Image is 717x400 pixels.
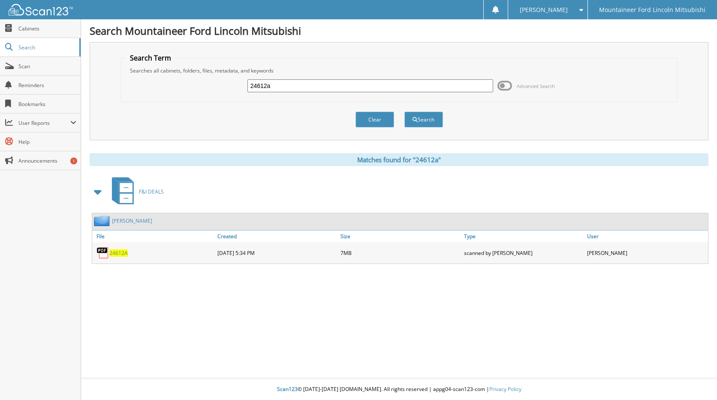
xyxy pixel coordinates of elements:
span: User Reports [18,119,70,127]
a: Size [338,230,461,242]
span: Cabinets [18,25,76,32]
a: Created [215,230,338,242]
span: F&I DEALS [139,188,164,195]
iframe: Chat Widget [674,359,717,400]
span: Help [18,138,76,145]
span: Search [18,44,75,51]
span: Bookmarks [18,100,76,108]
div: Searches all cabinets, folders, files, metadata, and keywords [126,67,672,74]
div: [DATE] 5:34 PM [215,244,338,261]
div: 7MB [338,244,461,261]
a: 24612A [109,249,128,257]
h1: Search Mountaineer Ford Lincoln Mitsubishi [90,24,708,38]
img: folder2.png [94,215,112,226]
img: scan123-logo-white.svg [9,4,73,15]
button: Clear [355,112,394,127]
div: scanned by [PERSON_NAME] [462,244,585,261]
span: [PERSON_NAME] [520,7,568,12]
span: Scan123 [277,385,298,393]
a: User [585,230,708,242]
button: Search [404,112,443,127]
div: © [DATE]-[DATE] [DOMAIN_NAME]. All rights reserved | appg04-scan123-com | [81,379,717,400]
div: Matches found for "24612a" [90,153,708,166]
legend: Search Term [126,53,175,63]
span: Mountaineer Ford Lincoln Mitsubishi [599,7,705,12]
a: File [92,230,215,242]
span: Advanced Search [517,83,555,89]
a: Privacy Policy [489,385,521,393]
span: Announcements [18,157,76,164]
span: Scan [18,63,76,70]
span: Reminders [18,82,76,89]
img: PDF.png [96,246,109,259]
div: 1 [70,158,77,164]
a: F&I DEALS [107,175,164,209]
a: Type [462,230,585,242]
a: [PERSON_NAME] [112,217,152,224]
div: [PERSON_NAME] [585,244,708,261]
